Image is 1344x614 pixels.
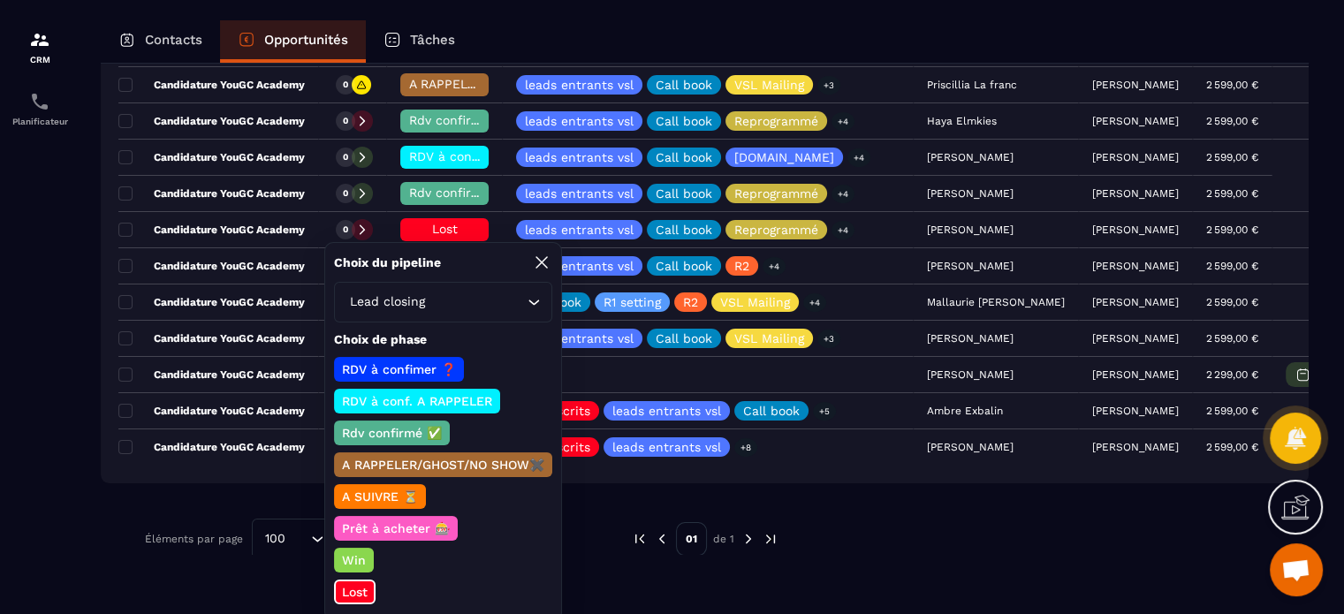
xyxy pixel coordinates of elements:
p: Reprogrammé [734,187,818,200]
span: RDV à conf. A RAPPELER [409,149,558,163]
p: Candidature YouGC Academy [118,150,305,164]
p: [PERSON_NAME] [1092,151,1179,163]
p: Call book [656,224,712,236]
p: [PERSON_NAME] [1092,405,1179,417]
img: prev [632,531,648,547]
p: R2 [734,260,749,272]
p: [PERSON_NAME] [1092,187,1179,200]
p: +4 [763,257,786,276]
p: Éléments par page [145,533,243,545]
span: Lost [432,222,458,236]
p: R2 [683,296,698,308]
span: Rdv confirmé ✅ [409,113,509,127]
p: +4 [803,293,826,312]
p: 0 [343,224,348,236]
p: 0 [343,79,348,91]
p: leads entrants vsl [525,79,634,91]
a: Contacts [101,20,220,63]
p: Call book [656,79,712,91]
img: prev [654,531,670,547]
div: Ouvrir le chat [1270,543,1323,596]
input: Search for option [429,292,523,312]
p: [PERSON_NAME] [1092,79,1179,91]
p: Candidature YouGC Academy [118,259,305,273]
p: VSL Mailing [734,79,804,91]
p: Planificateur [4,117,75,126]
p: Call book [656,115,712,127]
p: [PERSON_NAME] [1092,332,1179,345]
p: Prêt à acheter 🎰 [339,519,452,537]
p: 2 599,00 € [1206,260,1258,272]
p: Rdv confirmé ✅ [339,424,444,442]
img: next [740,531,756,547]
p: 2 599,00 € [1206,441,1258,453]
p: +3 [817,330,840,348]
p: Contacts [145,32,202,48]
p: 0 [343,115,348,127]
p: RDV à conf. A RAPPELER [339,392,495,410]
p: Candidature YouGC Academy [118,404,305,418]
p: leads entrants vsl [612,441,721,453]
p: A RAPPELER/GHOST/NO SHOW✖️ [339,456,547,474]
span: Lead closing [345,292,429,312]
p: Candidature YouGC Academy [118,368,305,382]
p: 2 599,00 € [1206,187,1258,200]
span: A RAPPELER/GHOST/NO SHOW✖️ [409,77,609,91]
p: +4 [831,221,854,239]
p: CRM [4,55,75,64]
div: Search for option [334,282,552,322]
p: leads entrants vsl [525,332,634,345]
span: 100 [259,529,292,549]
p: +4 [847,148,870,167]
p: +3 [817,76,840,95]
a: schedulerschedulerPlanificateur [4,78,75,140]
p: leads entrants vsl [525,115,634,127]
p: Candidature YouGC Academy [118,186,305,201]
p: leads entrants vsl [612,405,721,417]
p: Call book [656,187,712,200]
img: scheduler [29,91,50,112]
p: 2 599,00 € [1206,151,1258,163]
img: next [763,531,778,547]
p: 2 599,00 € [1206,79,1258,91]
p: Choix du pipeline [334,254,441,271]
p: [PERSON_NAME] [1092,296,1179,308]
a: Opportunités [220,20,366,63]
p: 0 [343,151,348,163]
p: 2 599,00 € [1206,405,1258,417]
p: Call book [656,332,712,345]
p: Reprogrammé [734,115,818,127]
p: +4 [831,112,854,131]
img: formation [29,29,50,50]
p: +8 [734,438,757,457]
p: Lost [339,583,370,601]
p: 2 599,00 € [1206,224,1258,236]
a: formationformationCRM [4,16,75,78]
p: leads entrants vsl [525,260,634,272]
p: [DOMAIN_NAME] [734,151,834,163]
a: Tâches [366,20,473,63]
p: leads entrants vsl [525,151,634,163]
p: leads entrants vsl [525,187,634,200]
p: R1 setting [604,296,661,308]
p: RDV à confimer ❓ [339,360,459,378]
p: de 1 [713,532,734,546]
p: [PERSON_NAME] [1092,224,1179,236]
p: Opportunités [264,32,348,48]
p: Candidature YouGC Academy [118,331,305,345]
p: Candidature YouGC Academy [118,223,305,237]
p: +4 [831,185,854,203]
p: Candidature YouGC Academy [118,114,305,128]
p: leads entrants vsl [525,224,634,236]
div: Search for option [252,519,331,559]
p: 01 [676,522,707,556]
p: Candidature YouGC Academy [118,78,305,92]
p: +5 [813,402,836,421]
p: A SUIVRE ⏳ [339,488,421,505]
p: Candidature YouGC Academy [118,440,305,454]
p: Choix de phase [334,331,552,348]
p: [PERSON_NAME] [1092,368,1179,381]
p: 2 599,00 € [1206,332,1258,345]
p: [PERSON_NAME] [1092,115,1179,127]
p: 2 599,00 € [1206,115,1258,127]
